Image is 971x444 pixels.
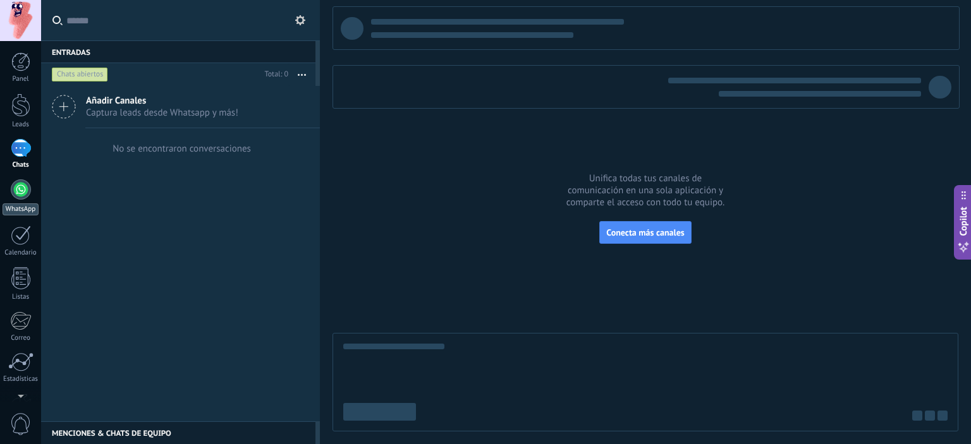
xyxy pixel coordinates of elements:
div: Calendario [3,249,39,257]
div: Panel [3,75,39,83]
span: Añadir Canales [86,95,238,107]
span: Copilot [957,207,970,236]
div: WhatsApp [3,203,39,215]
div: Leads [3,121,39,129]
button: Más [288,63,315,86]
span: Conecta más canales [606,227,684,238]
div: Menciones & Chats de equipo [41,421,315,444]
div: Chats [3,161,39,169]
span: Captura leads desde Whatsapp y más! [86,107,238,119]
div: Entradas [41,40,315,63]
div: Estadísticas [3,375,39,383]
button: Conecta más canales [599,221,691,244]
div: No se encontraron conversaciones [113,143,251,155]
div: Total: 0 [260,68,288,81]
div: Listas [3,293,39,301]
div: Chats abiertos [52,67,108,82]
div: Correo [3,334,39,342]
